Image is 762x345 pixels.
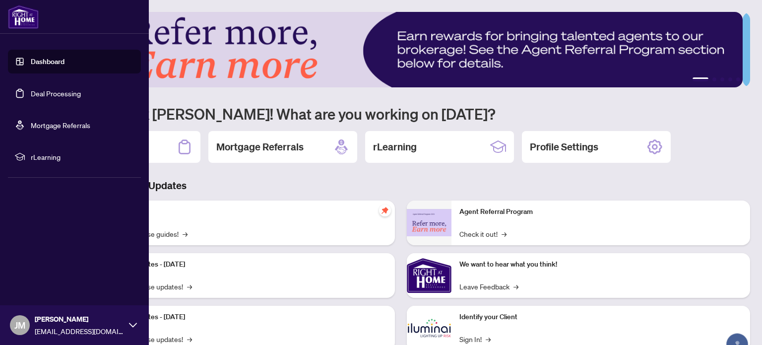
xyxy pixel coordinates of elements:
[104,312,387,323] p: Platform Updates - [DATE]
[373,140,417,154] h2: rLearning
[459,259,742,270] p: We want to hear what you think!
[736,77,740,81] button: 5
[31,151,134,162] span: rLearning
[14,318,25,332] span: JM
[459,207,742,217] p: Agent Referral Program
[407,253,451,298] img: We want to hear what you think!
[216,140,304,154] h2: Mortgage Referrals
[459,228,507,239] a: Check it out!→
[35,326,124,337] span: [EMAIL_ADDRESS][DOMAIN_NAME]
[530,140,598,154] h2: Profile Settings
[104,207,387,217] p: Self-Help
[379,205,391,216] span: pushpin
[187,281,192,292] span: →
[52,179,750,193] h3: Brokerage & Industry Updates
[183,228,188,239] span: →
[728,77,732,81] button: 4
[720,77,724,81] button: 3
[459,312,742,323] p: Identify your Client
[187,334,192,345] span: →
[407,209,451,236] img: Agent Referral Program
[693,77,708,81] button: 1
[52,12,743,87] img: Slide 0
[513,281,518,292] span: →
[459,281,518,292] a: Leave Feedback→
[712,77,716,81] button: 2
[52,104,750,123] h1: Welcome back [PERSON_NAME]! What are you working on [DATE]?
[459,334,491,345] a: Sign In!→
[35,314,124,325] span: [PERSON_NAME]
[8,5,39,29] img: logo
[486,334,491,345] span: →
[722,310,752,340] button: Open asap
[31,89,81,98] a: Deal Processing
[31,121,90,130] a: Mortgage Referrals
[502,228,507,239] span: →
[31,57,64,66] a: Dashboard
[104,259,387,270] p: Platform Updates - [DATE]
